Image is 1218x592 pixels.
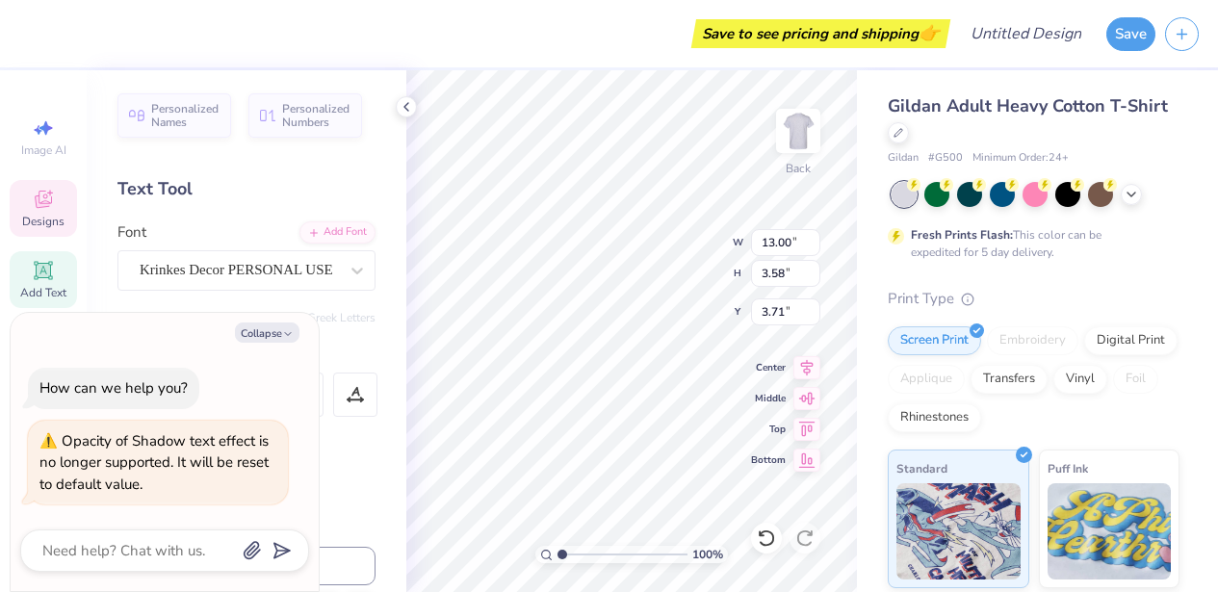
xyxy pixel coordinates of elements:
span: Personalized Numbers [282,102,350,129]
label: Font [117,221,146,244]
div: Save to see pricing and shipping [696,19,946,48]
div: Text Tool [117,176,376,202]
span: Personalized Names [151,102,220,129]
span: Designs [22,214,65,229]
div: Print Type [888,288,1179,310]
div: Rhinestones [888,403,981,432]
button: Collapse [235,322,299,343]
button: Save [1106,17,1155,51]
div: Foil [1113,365,1158,394]
span: Top [751,423,786,436]
span: Center [751,361,786,374]
div: Vinyl [1053,365,1107,394]
div: Screen Print [888,326,981,355]
span: 100 % [692,546,723,563]
span: Minimum Order: 24 + [972,150,1069,167]
div: Back [786,160,811,177]
span: 👉 [919,21,940,44]
div: Digital Print [1084,326,1178,355]
div: Transfers [971,365,1048,394]
img: Puff Ink [1048,483,1172,579]
span: Gildan [888,150,919,167]
span: Image AI [21,142,66,158]
span: Standard [896,458,947,478]
span: # G500 [928,150,963,167]
div: Embroidery [987,326,1078,355]
span: Add Text [20,285,66,300]
div: Opacity of Shadow text effect is no longer supported. It will be reset to default value. [39,430,276,496]
span: Gildan Adult Heavy Cotton T-Shirt [888,94,1168,117]
input: Untitled Design [955,14,1097,53]
span: Puff Ink [1048,458,1088,478]
strong: Fresh Prints Flash: [911,227,1013,243]
span: Middle [751,392,786,405]
img: Back [779,112,817,150]
span: Bottom [751,453,786,467]
div: This color can be expedited for 5 day delivery. [911,226,1148,261]
button: Switch to Greek Letters [255,310,376,325]
div: Applique [888,365,965,394]
div: Add Font [299,221,376,244]
img: Standard [896,483,1021,579]
div: How can we help you? [39,378,188,398]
